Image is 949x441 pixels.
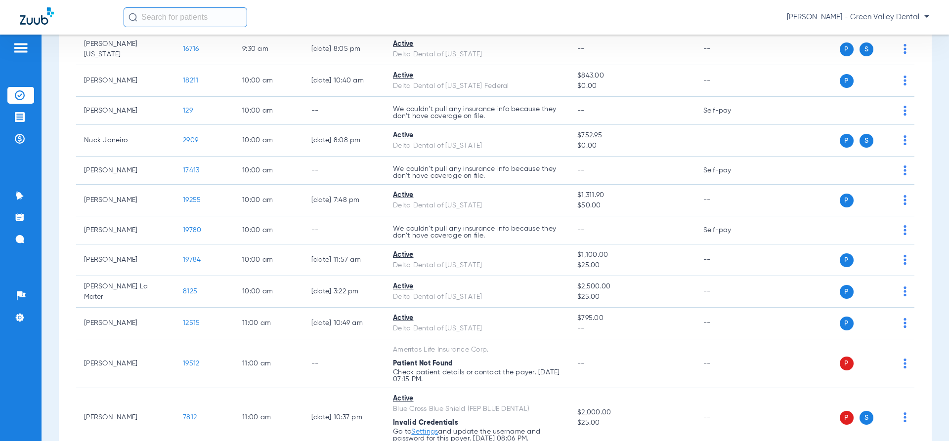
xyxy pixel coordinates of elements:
[840,194,854,207] span: P
[393,225,561,239] p: We couldn’t pull any insurance info because they don’t have coverage on file.
[881,76,891,85] img: x.svg
[881,255,891,265] img: x.svg
[76,308,175,339] td: [PERSON_NAME]
[695,308,762,339] td: --
[234,244,303,276] td: 10:00 AM
[76,157,175,185] td: [PERSON_NAME]
[695,157,762,185] td: Self-pay
[840,285,854,299] span: P
[234,157,303,185] td: 10:00 AM
[840,317,854,330] span: P
[183,320,200,326] span: 12515
[577,250,687,260] span: $1,100.00
[577,407,687,418] span: $2,000.00
[303,308,385,339] td: [DATE] 10:49 AM
[393,141,561,151] div: Delta Dental of [US_STATE]
[577,313,687,323] span: $795.00
[303,125,385,157] td: [DATE] 8:08 PM
[411,428,438,435] a: Settings
[303,276,385,308] td: [DATE] 3:22 PM
[577,167,585,174] span: --
[840,74,854,88] span: P
[900,394,949,441] iframe: Chat Widget
[577,71,687,81] span: $843.00
[183,414,197,421] span: 7812
[20,7,54,25] img: Zuub Logo
[393,419,458,426] span: Invalid Credentials
[881,286,891,296] img: x.svg
[577,200,687,211] span: $50.00
[904,44,906,54] img: group-dot-blue.svg
[183,360,199,367] span: 19512
[577,292,687,302] span: $25.00
[234,216,303,244] td: 10:00 AM
[393,49,561,60] div: Delta Dental of [US_STATE]
[577,81,687,91] span: $0.00
[577,130,687,141] span: $752.95
[577,141,687,151] span: $0.00
[904,165,906,175] img: group-dot-blue.svg
[881,195,891,205] img: x.svg
[904,286,906,296] img: group-dot-blue.svg
[393,369,561,383] p: Check patient details or contact the payer. [DATE] 07:15 PM.
[577,281,687,292] span: $2,500.00
[76,185,175,216] td: [PERSON_NAME]
[695,185,762,216] td: --
[393,360,453,367] span: Patient Not Found
[13,42,29,54] img: hamburger-icon
[234,34,303,65] td: 9:30 AM
[393,200,561,211] div: Delta Dental of [US_STATE]
[76,97,175,125] td: [PERSON_NAME]
[881,135,891,145] img: x.svg
[577,227,585,234] span: --
[881,318,891,328] img: x.svg
[577,260,687,271] span: $25.00
[904,359,906,368] img: group-dot-blue.svg
[234,65,303,97] td: 10:00 AM
[695,125,762,157] td: --
[393,404,561,414] div: Blue Cross Blue Shield (FEP BLUE DENTAL)
[76,244,175,276] td: [PERSON_NAME]
[904,225,906,235] img: group-dot-blue.svg
[303,244,385,276] td: [DATE] 11:57 AM
[860,134,873,148] span: S
[577,418,687,428] span: $25.00
[577,360,585,367] span: --
[840,411,854,425] span: P
[393,130,561,141] div: Active
[393,345,561,355] div: Ameritas Life Insurance Corp.
[234,276,303,308] td: 10:00 AM
[183,45,199,52] span: 16716
[303,97,385,125] td: --
[234,339,303,388] td: 11:00 AM
[183,197,201,203] span: 19255
[904,76,906,85] img: group-dot-blue.svg
[129,13,137,22] img: Search Icon
[881,106,891,116] img: x.svg
[393,323,561,334] div: Delta Dental of [US_STATE]
[303,185,385,216] td: [DATE] 7:48 PM
[787,12,929,22] span: [PERSON_NAME] - Green Valley Dental
[183,107,193,114] span: 129
[881,359,891,368] img: x.svg
[76,34,175,65] td: [PERSON_NAME][US_STATE]
[840,42,854,56] span: P
[393,394,561,404] div: Active
[393,106,561,120] p: We couldn’t pull any insurance info because they don’t have coverage on file.
[577,190,687,200] span: $1,311.90
[183,167,199,174] span: 17413
[234,308,303,339] td: 11:00 AM
[393,313,561,323] div: Active
[393,190,561,200] div: Active
[393,260,561,271] div: Delta Dental of [US_STATE]
[303,216,385,244] td: --
[695,97,762,125] td: Self-pay
[695,34,762,65] td: --
[183,288,197,295] span: 8125
[234,185,303,216] td: 10:00 AM
[234,97,303,125] td: 10:00 AM
[881,412,891,422] img: x.svg
[577,323,687,334] span: --
[76,339,175,388] td: [PERSON_NAME]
